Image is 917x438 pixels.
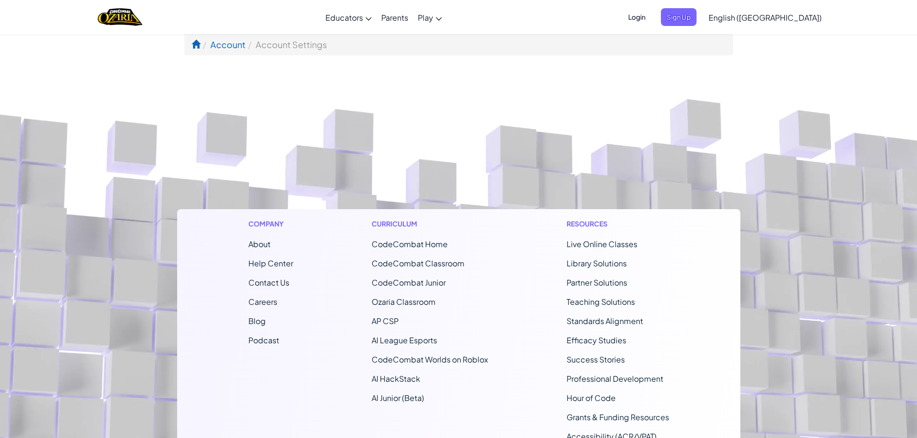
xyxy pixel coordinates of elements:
a: Parents [376,4,413,30]
span: Educators [325,13,363,23]
a: Ozaria Classroom [372,297,436,307]
span: Play [418,13,433,23]
a: AI League Esports [372,335,437,345]
span: CodeCombat Home [372,239,448,249]
a: AP CSP [372,316,399,326]
a: Standards Alignment [567,316,643,326]
a: Hour of Code [567,393,616,403]
a: AI HackStack [372,374,420,384]
a: Live Online Classes [567,239,637,249]
a: Ozaria by CodeCombat logo [98,7,142,27]
h1: Resources [567,219,669,229]
img: Home [98,7,142,27]
a: CodeCombat Junior [372,277,446,288]
a: Success Stories [567,354,625,364]
button: Login [622,8,651,26]
a: Podcast [248,335,279,345]
span: Contact Us [248,277,289,288]
h1: Curriculum [372,219,488,229]
a: Partner Solutions [567,277,627,288]
a: Library Solutions [567,258,627,268]
a: Account [210,39,245,50]
a: CodeCombat Classroom [372,258,465,268]
a: AI Junior (Beta) [372,393,424,403]
a: About [248,239,271,249]
a: Educators [321,4,376,30]
a: CodeCombat Worlds on Roblox [372,354,488,364]
h1: Company [248,219,293,229]
a: Efficacy Studies [567,335,626,345]
a: Careers [248,297,277,307]
a: Help Center [248,258,293,268]
a: English ([GEOGRAPHIC_DATA]) [704,4,827,30]
a: Teaching Solutions [567,297,635,307]
a: Blog [248,316,266,326]
span: English ([GEOGRAPHIC_DATA]) [709,13,822,23]
button: Sign Up [661,8,697,26]
a: Professional Development [567,374,663,384]
a: Grants & Funding Resources [567,412,669,422]
li: Account Settings [245,38,327,51]
a: Play [413,4,447,30]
